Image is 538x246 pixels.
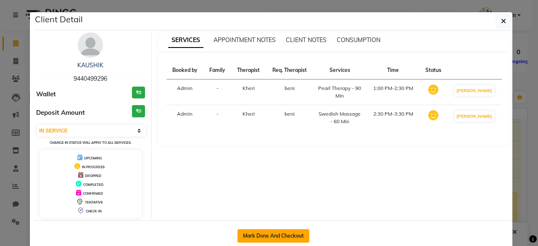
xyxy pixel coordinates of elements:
span: TENTATIVE [85,200,103,204]
button: [PERSON_NAME] [454,85,494,96]
th: Family [203,61,231,79]
a: KAUSHIK [77,61,103,69]
span: IN PROGRESS [82,165,105,169]
span: Wallet [36,90,56,99]
td: 1:00 PM-2:30 PM [367,79,419,105]
th: Therapist [231,61,266,79]
td: Admin [166,105,204,131]
span: APPOINTMENT NOTES [214,36,276,44]
td: Admin [166,79,204,105]
th: Services [313,61,367,79]
td: 2:30 PM-3:30 PM [367,105,419,131]
span: Deposit Amount [36,108,85,118]
th: Time [367,61,419,79]
th: Status [419,61,447,79]
span: 9440499296 [74,75,107,82]
td: - [203,79,231,105]
div: Swedish Massage - 60 Min [318,110,361,125]
span: COMPLETED [83,183,103,187]
button: [PERSON_NAME] [454,111,494,122]
span: SERVICES [168,33,203,48]
button: Mark Done And Checkout [237,229,309,243]
span: beni [285,85,295,91]
small: Change in status will apply to all services. [50,140,132,145]
h3: ₹0 [132,87,145,99]
h3: ₹0 [132,105,145,117]
h5: Client Detail [35,13,83,26]
span: UPCOMING [84,156,102,160]
th: Booked by [166,61,204,79]
span: CONSUMPTION [337,36,380,44]
img: avatar [78,32,103,58]
span: CLIENT NOTES [286,36,327,44]
span: DROPPED [85,174,101,178]
span: CONFIRMED [83,191,103,196]
td: - [203,105,231,131]
span: Kheri [243,111,255,117]
th: Req. Therapist [266,61,313,79]
span: CHECK-IN [86,209,102,213]
div: Pearl Therapy - 90 Min [318,85,361,100]
span: Kheri [243,85,255,91]
span: beni [285,111,295,117]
